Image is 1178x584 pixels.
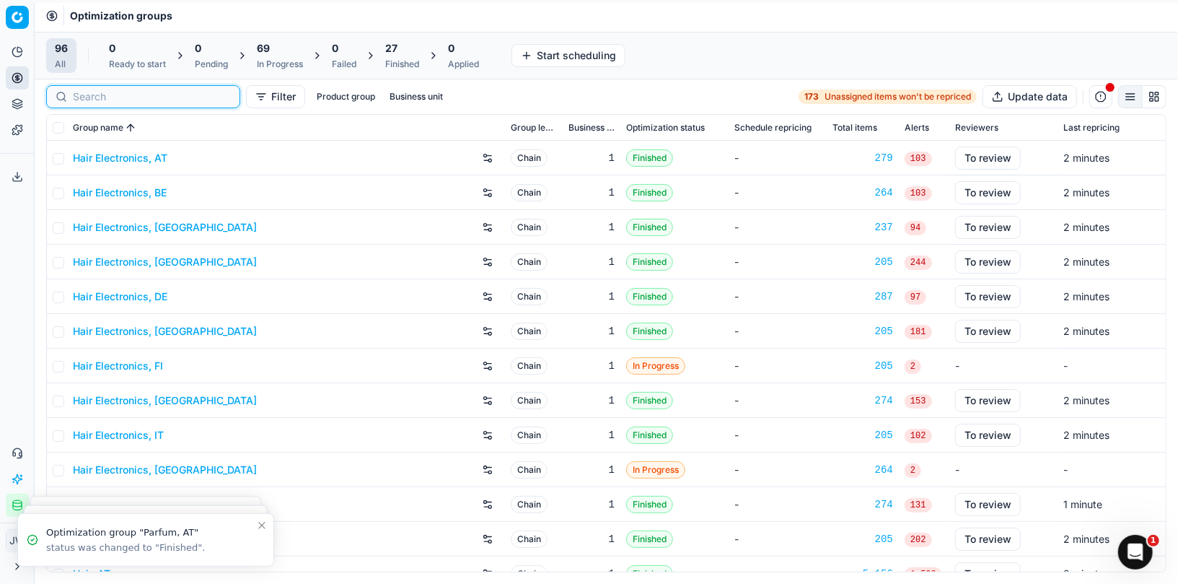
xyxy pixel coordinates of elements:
input: Search [73,90,231,104]
span: 27 [385,41,397,56]
span: Chain [511,565,548,583]
span: Chain [511,323,548,340]
span: Chain [511,288,548,305]
span: 103 [905,186,932,201]
a: 205 [832,428,893,443]
a: Hair Electronics, FI [73,359,163,373]
div: 287 [832,289,893,304]
span: Alerts [905,122,929,134]
span: 2 minutes [1063,290,1109,302]
span: In Progress [626,461,685,479]
button: To review [955,285,1021,308]
a: 205 [832,359,893,373]
span: Finished [626,427,673,444]
span: Chain [511,253,548,271]
div: 1 [568,567,615,581]
button: To review [955,493,1021,516]
a: 205 [832,324,893,339]
span: 2 minutes [1063,429,1109,441]
div: Finished [385,58,419,70]
a: Hair Electronics, IT [73,428,164,443]
span: 0 [332,41,338,56]
button: Sorted by Group name ascending [123,121,138,135]
td: - [1058,349,1166,383]
span: Group level [511,122,557,134]
span: 102 [905,429,932,443]
a: 173Unassigned items won't be repriced [799,90,977,104]
span: 2 minutes [1063,533,1109,545]
span: Chain [511,496,548,513]
span: Schedule repricing [734,122,812,134]
a: Hair Electronics, [GEOGRAPHIC_DATA] [73,220,257,235]
button: Start scheduling [511,44,625,67]
div: All [55,58,68,70]
span: Finished [626,565,673,583]
td: - [729,141,827,175]
div: 1 [568,220,615,235]
span: Finished [626,184,673,201]
a: Hair Electronics, DE [73,289,167,304]
button: JW [6,529,29,552]
button: Close toast [253,517,271,534]
div: 1 [568,463,615,477]
div: 1 [568,497,615,512]
a: Hair Electronics, [GEOGRAPHIC_DATA] [73,463,257,477]
a: 264 [832,186,893,200]
span: 103 [905,152,932,166]
div: 1 [568,428,615,443]
a: Hair Electronics, [GEOGRAPHIC_DATA] [73,324,257,339]
span: 2 minutes [1063,221,1109,233]
span: 0 [448,41,454,56]
td: - [729,522,827,557]
span: Chain [511,427,548,444]
span: Business unit [568,122,615,134]
span: Finished [626,288,673,305]
button: Update data [983,85,1077,108]
button: To review [955,389,1021,412]
span: 2 minutes [1063,394,1109,406]
div: 1 [568,532,615,546]
div: 1 [568,289,615,304]
a: 264 [832,463,893,477]
a: Hair Electronics, AT [73,151,167,165]
span: 202 [905,533,932,547]
span: 2 minutes [1063,567,1109,580]
div: 1 [568,393,615,408]
a: 205 [832,255,893,269]
span: Chain [511,357,548,375]
div: Failed [332,58,356,70]
button: To review [955,216,1021,239]
div: status was changed to "Finished". [46,541,256,554]
a: Hair Electronics, [GEOGRAPHIC_DATA] [73,255,257,269]
span: Chain [511,461,548,479]
td: - [729,314,827,349]
button: To review [955,424,1021,447]
a: Hair Electronics, [GEOGRAPHIC_DATA] [73,393,257,408]
span: In Progress [626,357,685,375]
td: - [729,210,827,245]
td: - [729,175,827,210]
span: 2 minutes [1063,256,1109,268]
span: 97 [905,290,926,305]
a: 237 [832,220,893,235]
a: 205 [832,532,893,546]
a: 5,156 [832,567,893,581]
span: 2 minutes [1063,186,1109,199]
button: Product group [311,88,381,105]
iframe: Intercom live chat [1118,535,1153,570]
td: - [729,279,827,314]
span: 1 [1148,535,1159,546]
span: Optimization groups [70,9,172,23]
button: Business unit [384,88,449,105]
span: Optimization status [626,122,705,134]
td: - [949,349,1058,383]
td: - [729,418,827,453]
span: Reviewers [955,122,998,134]
span: Finished [626,531,673,548]
a: 274 [832,393,893,408]
span: JW [6,530,28,552]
